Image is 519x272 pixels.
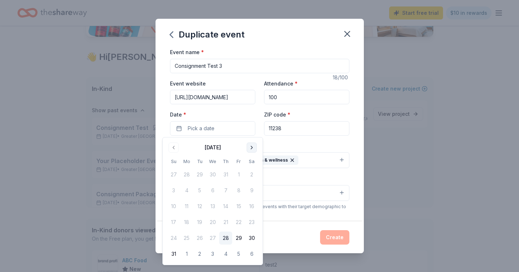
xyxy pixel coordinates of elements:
button: 30 [245,232,258,245]
th: Monday [180,158,193,165]
th: Sunday [167,158,180,165]
input: 20 [264,90,349,104]
label: ZIP code [264,111,290,118]
th: Wednesday [206,158,219,165]
input: 12345 (U.S. only) [264,121,349,136]
label: Event name [170,49,204,56]
button: 6 [245,247,258,260]
button: 28 [219,232,232,245]
button: 1 [180,247,193,260]
button: 3 [206,247,219,260]
label: Attendance [264,80,298,87]
th: Tuesday [193,158,206,165]
button: 4 [219,247,232,260]
label: Date [170,111,255,118]
span: Pick a date [188,124,214,133]
button: Go to next month [247,142,257,153]
button: Go to previous month [169,142,179,153]
th: Friday [232,158,245,165]
div: Health & wellness [245,155,298,165]
button: 2 [193,247,206,260]
th: Thursday [219,158,232,165]
div: Duplicate event [170,29,244,40]
button: Pick a date [170,121,255,136]
div: [DATE] [205,143,221,152]
input: Spring Fundraiser [170,59,349,73]
th: Saturday [245,158,258,165]
input: https://www... [170,90,255,104]
div: 18 /100 [333,73,349,82]
button: 31 [167,247,180,260]
label: Event website [170,80,206,87]
button: 29 [232,232,245,245]
button: 5 [232,247,245,260]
